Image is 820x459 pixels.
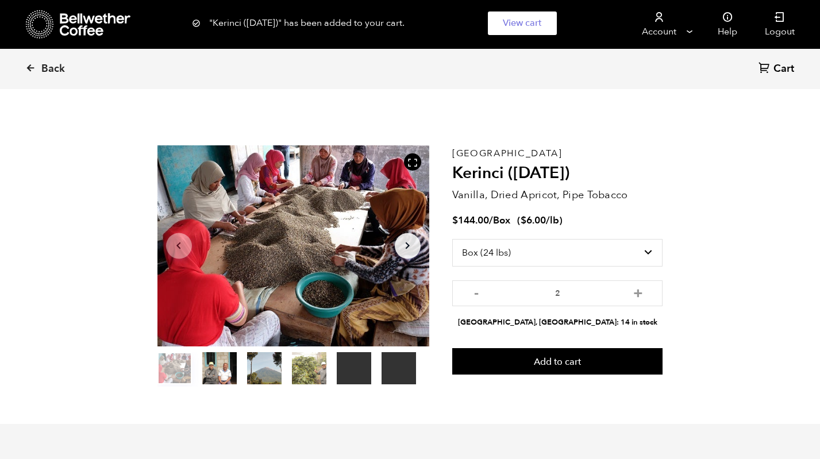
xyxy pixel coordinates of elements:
[517,214,563,227] span: ( )
[488,11,557,35] a: View cart
[546,214,559,227] span: /lb
[452,214,489,227] bdi: 144.00
[452,317,663,328] li: [GEOGRAPHIC_DATA], [GEOGRAPHIC_DATA]: 14 in stock
[452,214,458,227] span: $
[452,164,663,183] h2: Kerinci ([DATE])
[337,352,371,384] video: Your browser does not support the video tag.
[469,286,484,298] button: -
[452,187,663,203] p: Vanilla, Dried Apricot, Pipe Tobacco
[631,286,645,298] button: +
[521,214,546,227] bdi: 6.00
[759,61,797,77] a: Cart
[382,352,416,384] video: Your browser does not support the video tag.
[773,62,794,76] span: Cart
[41,62,65,76] span: Back
[493,214,510,227] span: Box
[521,214,526,227] span: $
[192,11,629,35] div: "Kerinci ([DATE])" has been added to your cart.
[489,214,493,227] span: /
[452,348,663,375] button: Add to cart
